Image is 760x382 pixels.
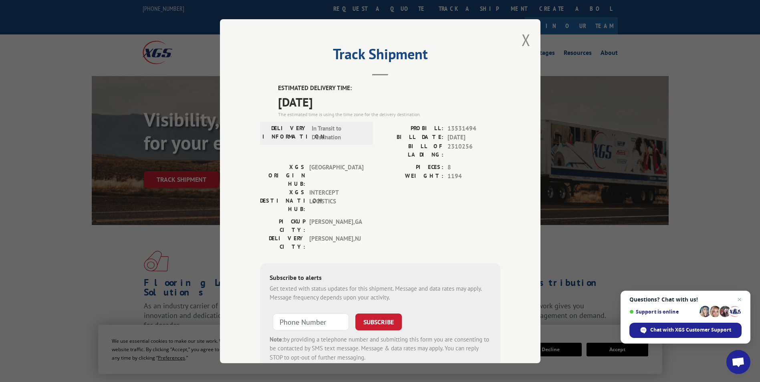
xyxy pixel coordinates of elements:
[380,142,444,159] label: BILL OF LADING:
[270,335,491,362] div: by providing a telephone number and submitting this form you are consenting to be contacted by SM...
[380,133,444,142] label: BILL DATE:
[278,111,500,118] div: The estimated time is using the time zone for the delivery destination.
[309,188,363,213] span: INTERCEPT LOGISTICS
[312,124,366,142] span: In Transit to Destination
[260,234,305,251] label: DELIVERY CITY:
[260,48,500,64] h2: Track Shipment
[380,163,444,172] label: PIECES:
[448,172,500,181] span: 1194
[270,335,284,343] strong: Note:
[629,309,697,315] span: Support is online
[270,284,491,302] div: Get texted with status updates for this shipment. Message and data rates may apply. Message frequ...
[522,29,530,50] button: Close modal
[262,124,308,142] label: DELIVERY INFORMATION:
[260,217,305,234] label: PICKUP CITY:
[448,133,500,142] span: [DATE]
[309,234,363,251] span: [PERSON_NAME] , NJ
[278,92,500,111] span: [DATE]
[270,272,491,284] div: Subscribe to alerts
[735,295,744,304] span: Close chat
[448,163,500,172] span: 8
[650,326,731,334] span: Chat with XGS Customer Support
[355,313,402,330] button: SUBSCRIBE
[629,296,742,303] span: Questions? Chat with us!
[448,124,500,133] span: 13531494
[309,163,363,188] span: [GEOGRAPHIC_DATA]
[380,172,444,181] label: WEIGHT:
[278,84,500,93] label: ESTIMATED DELIVERY TIME:
[448,142,500,159] span: 2310256
[309,217,363,234] span: [PERSON_NAME] , GA
[260,163,305,188] label: XGS ORIGIN HUB:
[260,188,305,213] label: XGS DESTINATION HUB:
[726,350,750,374] div: Open chat
[273,313,349,330] input: Phone Number
[629,323,742,338] div: Chat with XGS Customer Support
[380,124,444,133] label: PROBILL:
